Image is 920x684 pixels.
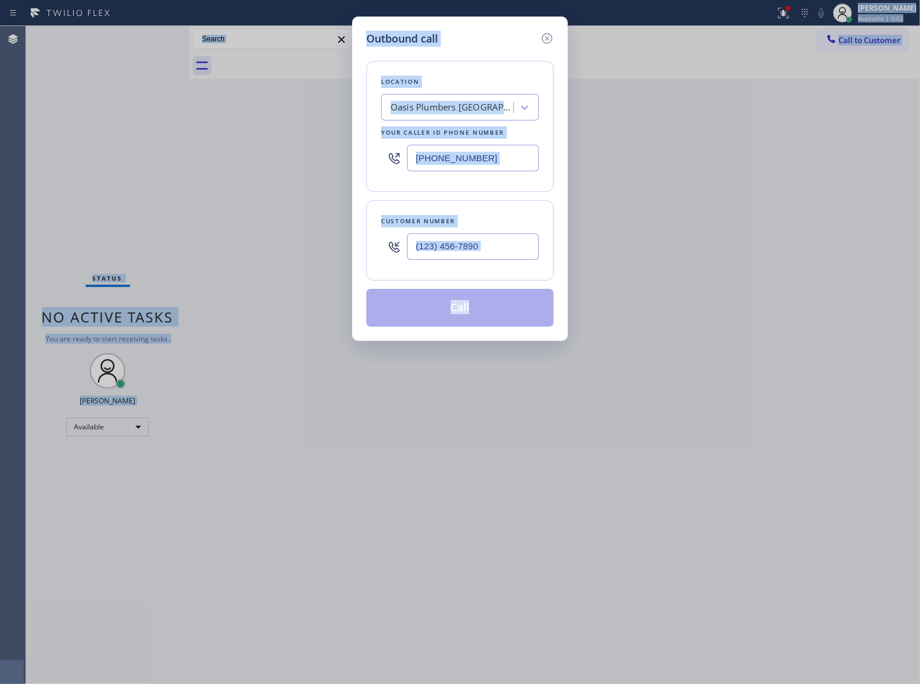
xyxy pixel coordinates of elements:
input: (123) 456-7890 [407,145,539,171]
button: Call [366,289,554,327]
div: Location [381,76,539,88]
input: (123) 456-7890 [407,233,539,260]
div: Customer number [381,215,539,227]
div: Oasis Plumbers [GEOGRAPHIC_DATA] [391,101,515,115]
h5: Outbound call [366,31,438,47]
div: Your caller id phone number [381,126,539,139]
